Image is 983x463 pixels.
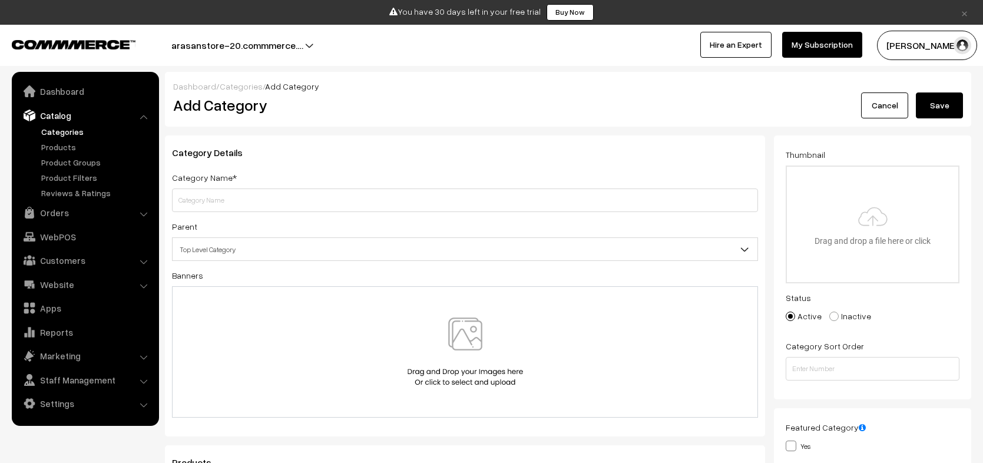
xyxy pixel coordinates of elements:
a: My Subscription [782,32,862,58]
span: Top Level Category [172,237,758,261]
label: Inactive [829,310,871,322]
a: Reviews & Ratings [38,187,155,199]
span: Category Details [172,147,257,158]
a: Settings [15,393,155,414]
label: Thumbnail [786,148,825,161]
a: Products [38,141,155,153]
label: Status [786,292,811,304]
img: COMMMERCE [12,40,135,49]
label: Category Sort Order [786,340,864,352]
h2: Add Category [173,96,761,114]
a: Reports [15,322,155,343]
a: Orders [15,202,155,223]
a: Catalog [15,105,155,126]
label: Parent [172,220,197,233]
a: Product Filters [38,171,155,184]
button: arasanstore-20.commmerce.… [130,31,345,60]
div: You have 30 days left in your free trial [4,4,979,21]
a: Buy Now [547,4,594,21]
a: Dashboard [15,81,155,102]
a: Cancel [861,92,908,118]
input: Category Name [172,188,758,212]
a: WebPOS [15,226,155,247]
a: × [956,5,972,19]
a: Customers [15,250,155,271]
a: Staff Management [15,369,155,391]
a: Website [15,274,155,295]
span: Add Category [265,81,319,91]
a: Hire an Expert [700,32,772,58]
label: Category Name* [172,171,237,184]
label: Yes [786,439,810,452]
a: Product Groups [38,156,155,168]
label: Featured Category [786,421,866,434]
span: Top Level Category [173,239,757,260]
a: Marketing [15,345,155,366]
input: Enter Number [786,357,959,381]
button: [PERSON_NAME] [877,31,977,60]
img: user [954,37,971,54]
a: COMMMERCE [12,37,115,51]
a: Dashboard [173,81,216,91]
div: / / [173,80,963,92]
a: Categories [38,125,155,138]
button: Save [916,92,963,118]
label: Banners [172,269,203,282]
a: Apps [15,297,155,319]
label: Active [786,310,822,322]
a: Categories [220,81,263,91]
